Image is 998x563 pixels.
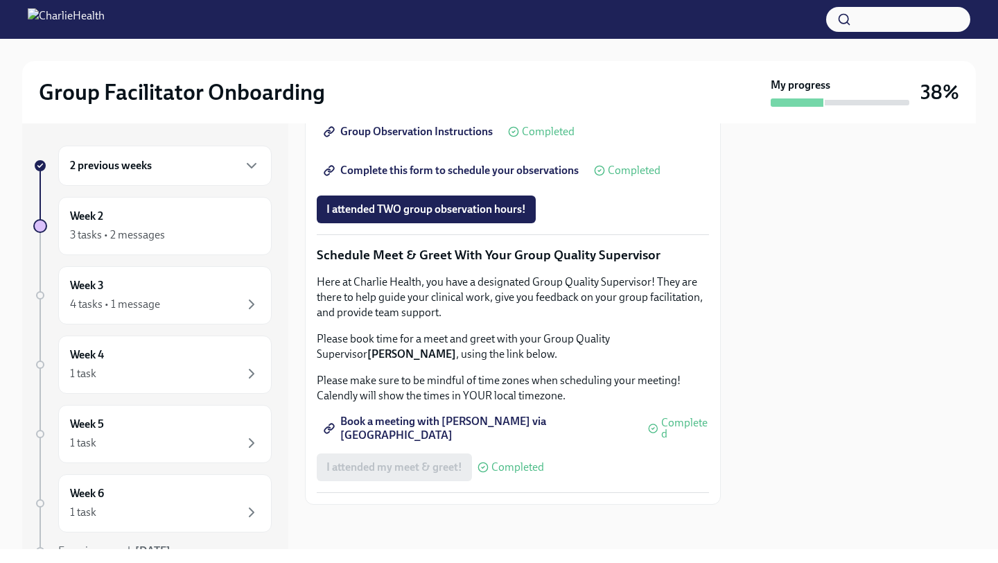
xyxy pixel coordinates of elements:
strong: [DATE] [135,544,170,557]
div: 3 tasks • 2 messages [70,227,165,243]
h3: 38% [920,80,959,105]
div: 1 task [70,435,96,451]
span: I attended TWO group observation hours! [326,202,526,216]
a: Book a meeting with [PERSON_NAME] via [GEOGRAPHIC_DATA] [317,415,642,442]
p: Please make sure to be mindful of time zones when scheduling your meeting! Calendly will show the... [317,373,709,404]
h6: Week 4 [70,347,104,363]
a: Week 61 task [33,474,272,532]
h6: Week 2 [70,209,103,224]
p: Schedule Meet & Greet With Your Group Quality Supervisor [317,246,709,264]
a: Week 41 task [33,336,272,394]
h6: Week 3 [70,278,104,293]
div: 1 task [70,366,96,381]
a: Week 23 tasks • 2 messages [33,197,272,255]
span: Group Observation Instructions [326,125,493,139]
h2: Group Facilitator Onboarding [39,78,325,106]
strong: My progress [771,78,830,93]
span: Completed [608,165,660,176]
span: Experience ends [58,544,170,557]
h6: Week 5 [70,417,104,432]
img: CharlieHealth [28,8,105,31]
div: 1 task [70,505,96,520]
a: Complete this form to schedule your observations [317,157,588,184]
div: 2 previous weeks [58,146,272,186]
span: Completed [522,126,575,137]
span: Complete this form to schedule your observations [326,164,579,177]
p: Here at Charlie Health, you have a designated Group Quality Supervisor! They are there to help gu... [317,275,709,320]
a: Week 34 tasks • 1 message [33,266,272,324]
a: Group Observation Instructions [317,118,502,146]
span: Completed [491,462,544,473]
a: Week 51 task [33,405,272,463]
span: Book a meeting with [PERSON_NAME] via [GEOGRAPHIC_DATA] [326,422,633,435]
span: Completed [661,417,709,440]
div: 4 tasks • 1 message [70,297,160,312]
h6: Week 6 [70,486,104,501]
h6: 2 previous weeks [70,158,152,173]
p: Please book time for a meet and greet with your Group Quality Supervisor , using the link below. [317,331,709,362]
button: I attended TWO group observation hours! [317,196,536,223]
strong: [PERSON_NAME] [367,347,456,361]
